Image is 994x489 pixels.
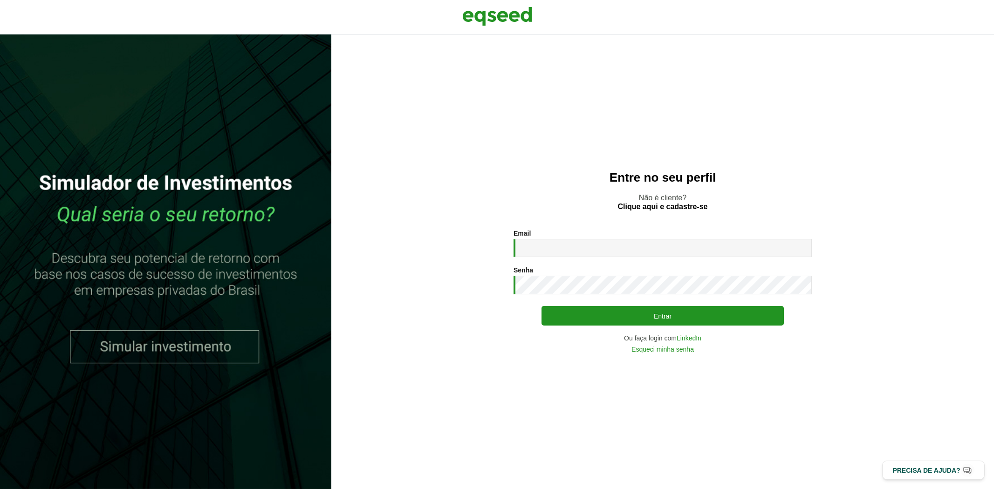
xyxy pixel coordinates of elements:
a: Clique aqui e cadastre-se [618,203,708,211]
div: Ou faça login com [514,335,812,341]
a: Esqueci minha senha [631,346,694,353]
h2: Entre no seu perfil [350,171,975,184]
label: Senha [514,267,533,273]
p: Não é cliente? [350,193,975,211]
button: Entrar [542,306,784,326]
a: LinkedIn [677,335,701,341]
img: EqSeed Logo [462,5,532,28]
label: Email [514,230,531,237]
